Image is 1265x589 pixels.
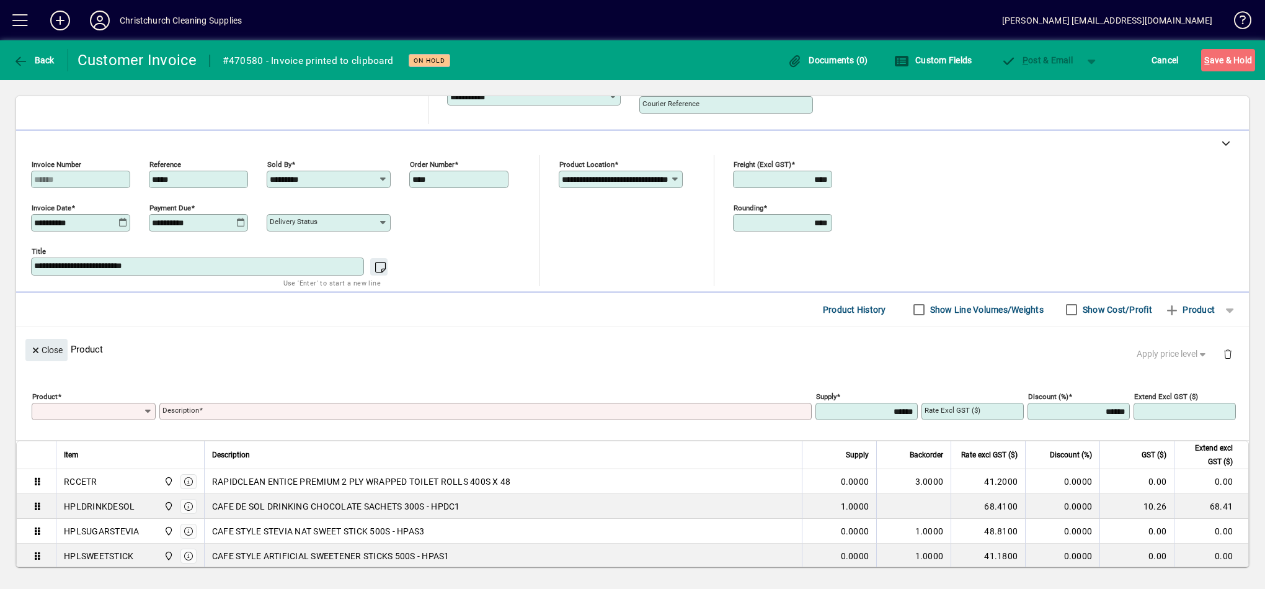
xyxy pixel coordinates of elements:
[1225,2,1249,43] a: Knowledge Base
[818,299,891,321] button: Product History
[841,525,869,537] span: 0.0000
[1152,50,1179,70] span: Cancel
[1002,11,1212,30] div: [PERSON_NAME] [EMAIL_ADDRESS][DOMAIN_NAME]
[1174,469,1248,494] td: 0.00
[212,475,511,488] span: RAPIDCLEAN ENTICE PREMIUM 2 PLY WRAPPED TOILET ROLLS 400S X 48
[1132,343,1214,366] button: Apply price level
[161,524,175,538] span: Christchurch Cleaning Supplies Ltd
[1213,348,1243,359] app-page-header-button: Delete
[212,448,250,462] span: Description
[1099,519,1174,544] td: 0.00
[64,448,79,462] span: Item
[784,49,871,71] button: Documents (0)
[161,500,175,513] span: Christchurch Cleaning Supplies Ltd
[64,500,135,513] div: HPLDRINKDESOL
[642,99,699,108] mat-label: Courier Reference
[162,406,199,415] mat-label: Description
[64,550,133,562] div: HPLSWEETSTICK
[212,550,450,562] span: CAFE STYLE ARTIFICIAL SWEETENER STICKS 500S - HPAS1
[1174,544,1248,569] td: 0.00
[915,525,944,537] span: 1.0000
[1023,55,1028,65] span: P
[64,475,97,488] div: RCCETR
[30,340,63,361] span: Close
[1028,392,1068,401] mat-label: Discount (%)
[212,500,460,513] span: CAFE DE SOL DRINKING CHOCOLATE SACHETS 300S - HPDC1
[1134,392,1198,401] mat-label: Extend excl GST ($)
[1137,348,1209,361] span: Apply price level
[1099,494,1174,519] td: 10.26
[270,217,317,226] mat-label: Delivery status
[841,550,869,562] span: 0.0000
[925,406,980,415] mat-label: Rate excl GST ($)
[40,9,80,32] button: Add
[161,475,175,488] span: Christchurch Cleaning Supplies Ltd
[910,448,943,462] span: Backorder
[414,56,445,65] span: On hold
[959,500,1018,513] div: 68.4100
[734,160,791,169] mat-label: Freight (excl GST)
[1025,519,1099,544] td: 0.0000
[961,448,1018,462] span: Rate excl GST ($)
[1001,55,1073,65] span: ost & Email
[267,160,291,169] mat-label: Sold by
[149,204,191,212] mat-label: Payment due
[13,55,55,65] span: Back
[841,475,869,488] span: 0.0000
[64,525,140,537] div: HPLSUGARSTEVIA
[894,55,972,65] span: Custom Fields
[928,303,1044,316] label: Show Line Volumes/Weights
[1204,55,1209,65] span: S
[1025,494,1099,519] td: 0.0000
[120,11,242,30] div: Christchurch Cleaning Supplies
[1213,339,1243,369] button: Delete
[959,525,1018,537] div: 48.8100
[22,344,71,355] app-page-header-button: Close
[223,51,394,71] div: #470580 - Invoice printed to clipboard
[212,525,425,537] span: CAFE STYLE STEVIA NAT SWEET STICK 500S - HPAS3
[1174,494,1248,519] td: 68.41
[1050,448,1092,462] span: Discount (%)
[32,204,71,212] mat-label: Invoice date
[161,549,175,563] span: Christchurch Cleaning Supplies Ltd
[823,300,886,320] span: Product History
[846,448,869,462] span: Supply
[1148,49,1182,71] button: Cancel
[32,392,58,401] mat-label: Product
[410,160,455,169] mat-label: Order number
[10,49,58,71] button: Back
[995,49,1079,71] button: Post & Email
[915,475,944,488] span: 3.0000
[734,204,763,212] mat-label: Rounding
[841,500,869,513] span: 1.0000
[1204,50,1252,70] span: ave & Hold
[25,339,68,361] button: Close
[788,55,868,65] span: Documents (0)
[149,160,181,169] mat-label: Reference
[1099,469,1174,494] td: 0.00
[1182,441,1233,469] span: Extend excl GST ($)
[16,326,1249,372] div: Product
[1080,303,1152,316] label: Show Cost/Profit
[891,49,975,71] button: Custom Fields
[1099,544,1174,569] td: 0.00
[80,9,120,32] button: Profile
[78,50,197,70] div: Customer Invoice
[283,276,381,290] mat-hint: Use 'Enter' to start a new line
[32,160,81,169] mat-label: Invoice number
[915,550,944,562] span: 1.0000
[1025,544,1099,569] td: 0.0000
[816,392,837,401] mat-label: Supply
[1201,49,1255,71] button: Save & Hold
[559,160,615,169] mat-label: Product location
[959,475,1018,488] div: 41.2000
[1174,519,1248,544] td: 0.00
[959,550,1018,562] div: 41.1800
[32,247,46,256] mat-label: Title
[1025,469,1099,494] td: 0.0000
[1142,448,1166,462] span: GST ($)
